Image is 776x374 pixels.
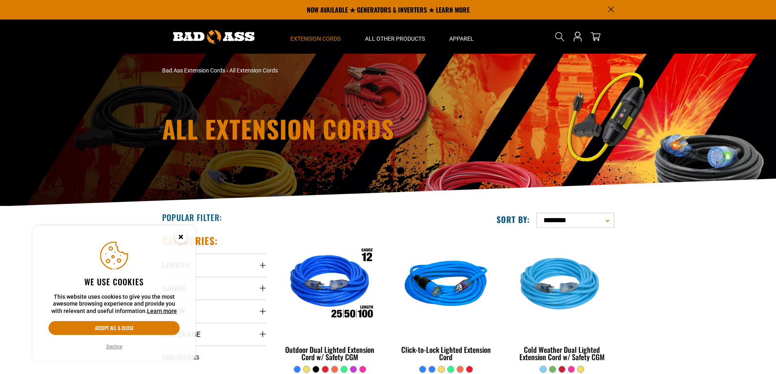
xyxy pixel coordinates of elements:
p: This website uses cookies to give you the most awesome browsing experience and provide you with r... [48,293,180,315]
label: Sort by: [497,214,530,225]
summary: Color [162,300,266,322]
a: Light Blue Cold Weather Dual Lighted Extension Cord w/ Safety CGM [510,234,614,365]
div: Outdoor Dual Lighted Extension Cord w/ Safety CGM [278,346,382,361]
button: Decline [104,343,125,351]
summary: Extension Cords [278,20,353,54]
h2: We use cookies [48,276,180,287]
img: Light Blue [511,238,613,332]
span: › [226,67,228,74]
summary: Search [553,30,566,43]
a: Learn more [147,308,177,314]
summary: Gauge [162,277,266,300]
img: Outdoor Dual Lighted Extension Cord w/ Safety CGM [279,238,381,332]
summary: Apparel [437,20,486,54]
div: Click-to-Lock Lighted Extension Cord [394,346,498,361]
button: Accept all & close [48,321,180,335]
a: Bad Ass Extension Cords [162,67,225,74]
span: Extension Cords [290,35,341,42]
img: Bad Ass Extension Cords [173,30,255,44]
summary: All Other Products [353,20,437,54]
aside: Cookie Consent [33,225,196,361]
span: Apparel [449,35,474,42]
div: Cold Weather Dual Lighted Extension Cord w/ Safety CGM [510,346,614,361]
a: Outdoor Dual Lighted Extension Cord w/ Safety CGM Outdoor Dual Lighted Extension Cord w/ Safety CGM [278,234,382,365]
span: All Other Products [365,35,425,42]
h1: All Extension Cords [162,116,459,141]
nav: breadcrumbs [162,66,459,75]
span: All Extension Cords [229,67,278,74]
a: blue Click-to-Lock Lighted Extension Cord [394,234,498,365]
summary: Length [162,254,266,276]
img: blue [395,238,497,332]
h2: Popular Filter: [162,212,222,223]
summary: Amperage [162,323,266,346]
